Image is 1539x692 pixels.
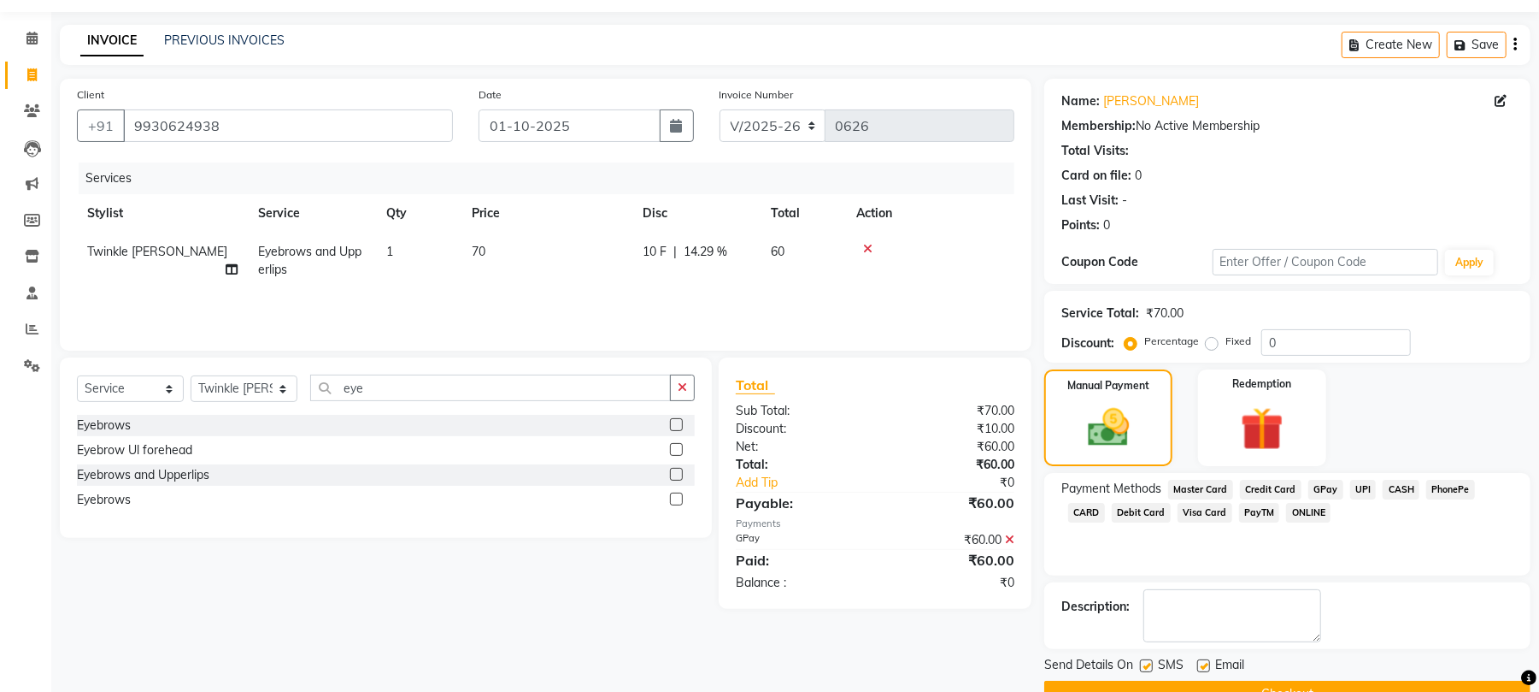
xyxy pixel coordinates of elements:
span: 14.29 % [684,243,727,261]
div: Payable: [723,493,875,513]
label: Percentage [1144,334,1199,349]
span: UPI [1350,480,1377,500]
a: INVOICE [80,26,144,56]
span: Send Details On [1044,656,1133,677]
div: Description: [1061,598,1130,616]
label: Manual Payment [1067,378,1149,393]
input: Enter Offer / Coupon Code [1213,249,1438,275]
div: Payments [736,517,1014,531]
div: ₹60.00 [875,493,1027,513]
div: Name: [1061,92,1100,110]
img: _gift.svg [1227,402,1297,456]
div: 0 [1135,167,1142,185]
span: GPay [1308,480,1343,500]
label: Invoice Number [720,87,794,103]
div: Coupon Code [1061,253,1212,271]
div: Services [79,163,1027,194]
span: Master Card [1168,480,1233,500]
label: Date [479,87,502,103]
div: Eyebrows [77,491,131,509]
input: Search or Scan [310,375,671,401]
span: 1 [386,244,393,259]
span: CARD [1068,503,1105,523]
div: Sub Total: [723,402,875,420]
span: Payment Methods [1061,480,1161,498]
span: Total [736,376,775,394]
th: Action [846,194,1014,233]
span: 60 [771,244,784,259]
a: PREVIOUS INVOICES [164,33,285,48]
div: ₹60.00 [875,550,1027,571]
th: Disc [632,194,761,233]
div: ₹70.00 [875,402,1027,420]
span: | [673,243,677,261]
span: Credit Card [1240,480,1301,500]
span: SMS [1158,656,1184,677]
div: Total Visits: [1061,142,1129,160]
div: ₹60.00 [875,456,1027,474]
div: Paid: [723,550,875,571]
div: Balance : [723,574,875,592]
label: Redemption [1232,376,1291,392]
span: PhonePe [1426,480,1475,500]
span: 10 F [643,243,667,261]
div: Service Total: [1061,305,1139,322]
div: Card on file: [1061,167,1131,185]
div: Eyebrows and Upperlips [77,466,209,484]
div: ₹70.00 [1146,305,1184,322]
div: Total: [723,456,875,474]
button: Create New [1342,32,1440,58]
button: Save [1447,32,1507,58]
button: +91 [77,109,125,142]
th: Service [248,194,376,233]
a: Add Tip [723,474,901,492]
th: Price [461,194,632,233]
span: Eyebrows and Upperlips [258,244,361,277]
th: Stylist [77,194,248,233]
th: Qty [376,194,461,233]
span: PayTM [1239,503,1280,523]
div: ₹60.00 [875,438,1027,456]
div: Points: [1061,216,1100,234]
div: ₹10.00 [875,420,1027,438]
span: CASH [1383,480,1419,500]
span: Email [1215,656,1244,677]
div: - [1122,192,1127,210]
a: [PERSON_NAME] [1103,92,1199,110]
div: Eyebrows [77,417,131,435]
span: Debit Card [1112,503,1171,523]
span: 70 [472,244,485,259]
div: Eyebrow Ul forehead [77,441,192,459]
th: Total [761,194,846,233]
div: ₹60.00 [875,531,1027,549]
button: Apply [1445,250,1494,275]
div: GPay [723,531,875,549]
span: ONLINE [1286,503,1330,523]
img: _cash.svg [1075,404,1143,452]
span: Visa Card [1178,503,1232,523]
div: ₹0 [875,574,1027,592]
span: Twinkle [PERSON_NAME] [87,244,227,259]
div: Discount: [723,420,875,438]
input: Search by Name/Mobile/Email/Code [123,109,453,142]
div: ₹0 [901,474,1027,492]
div: Discount: [1061,334,1114,352]
div: Net: [723,438,875,456]
div: Membership: [1061,117,1136,135]
div: No Active Membership [1061,117,1513,135]
div: 0 [1103,216,1110,234]
label: Fixed [1225,334,1251,349]
label: Client [77,87,104,103]
div: Last Visit: [1061,192,1119,210]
